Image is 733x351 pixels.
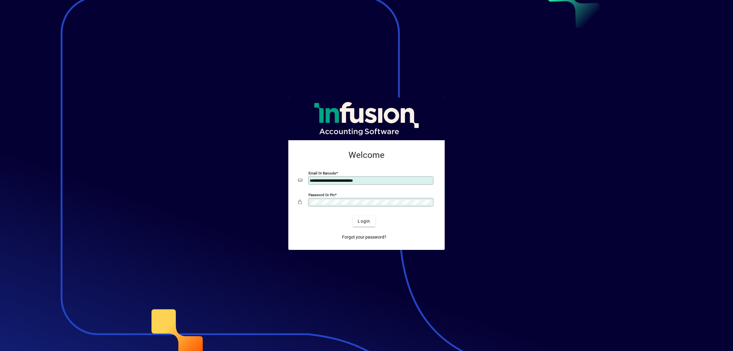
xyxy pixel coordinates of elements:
[358,218,370,225] span: Login
[342,234,386,240] span: Forgot your password?
[340,232,389,243] a: Forgot your password?
[308,193,335,197] mat-label: Password or Pin
[298,150,435,160] h2: Welcome
[353,216,375,227] button: Login
[308,171,336,175] mat-label: Email or Barcode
